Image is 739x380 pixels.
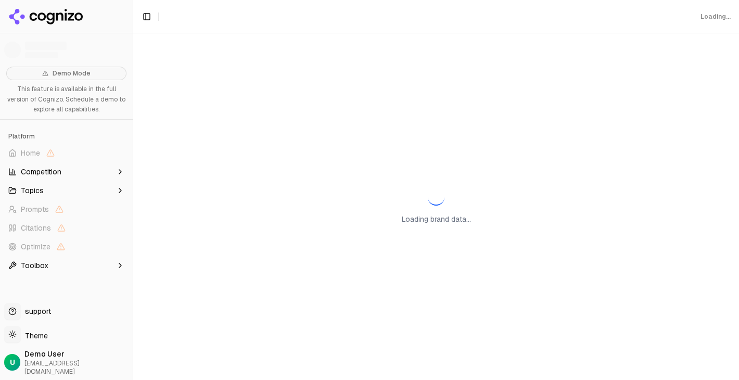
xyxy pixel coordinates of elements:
p: This feature is available in the full version of Cognizo. Schedule a demo to explore all capabili... [6,84,126,115]
span: Optimize [21,242,50,252]
span: Prompts [21,204,49,214]
button: Toolbox [4,257,129,274]
span: Toolbox [21,260,48,271]
button: Competition [4,163,129,180]
span: Citations [21,223,51,233]
span: Topics [21,185,44,196]
p: Loading brand data... [402,214,471,224]
span: [EMAIL_ADDRESS][DOMAIN_NAME] [24,359,129,376]
span: U [10,357,15,368]
span: Demo User [24,349,129,359]
button: Topics [4,182,129,199]
span: Home [21,148,40,158]
span: Theme [21,331,48,340]
div: Platform [4,128,129,145]
div: Loading... [700,12,731,21]
span: Competition [21,167,61,177]
span: support [21,306,51,316]
span: Demo Mode [53,69,91,78]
